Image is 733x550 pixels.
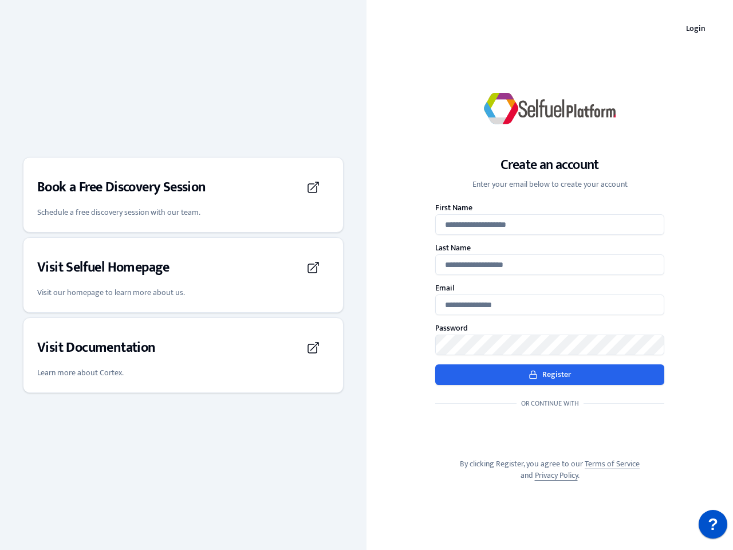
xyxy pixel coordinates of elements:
label: Password [435,324,664,332]
a: Login [677,18,715,39]
label: First Name [435,204,664,212]
a: Terms of Service [585,457,640,470]
iframe: Sign in with Google Button [429,421,670,446]
h3: Visit Documentation [37,339,156,357]
label: Email [435,284,664,292]
span: Or continue with [517,399,584,408]
label: Last Name [435,244,664,252]
a: Privacy Policy [535,469,578,482]
h3: Visit Selfuel Homepage [37,258,170,277]
button: Register [435,364,664,385]
p: Visit our homepage to learn more about us. [37,287,329,298]
p: Schedule a free discovery session with our team. [37,207,329,218]
p: Learn more about Cortex. [37,367,329,379]
h3: Book a Free Discovery Session [37,178,206,197]
p: Enter your email below to create your account [472,179,628,190]
iframe: JSD widget [693,504,733,550]
h1: Create an account [472,156,628,174]
p: By clicking Register, you agree to our and . [435,458,664,481]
